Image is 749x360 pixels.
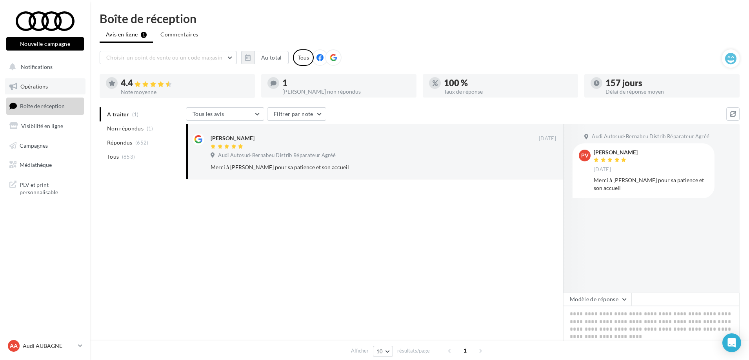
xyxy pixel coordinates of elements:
[6,338,84,353] a: AA Audi AUBAGNE
[211,163,505,171] div: Merci à [PERSON_NAME] pour sa patience et son accueil
[20,142,48,148] span: Campagnes
[20,83,48,90] span: Opérations
[594,166,611,173] span: [DATE]
[21,123,63,129] span: Visibilité en ligne
[267,107,326,121] button: Filtrer par note
[106,54,222,61] span: Choisir un point de vente ou un code magasin
[5,137,85,154] a: Campagnes
[444,89,572,94] div: Taux de réponse
[135,139,149,146] span: (652)
[5,157,85,173] a: Médiathèque
[5,98,85,114] a: Boîte de réception
[20,103,65,109] span: Boîte de réception
[186,107,264,121] button: Tous les avis
[147,125,153,132] span: (1)
[581,152,589,159] span: PV
[21,63,53,70] span: Notifications
[107,139,133,147] span: Répondus
[594,150,638,155] div: [PERSON_NAME]
[218,152,336,159] span: Audi Autosud-Bernabeu Distrib Réparateur Agréé
[100,51,237,64] button: Choisir un point de vente ou un code magasin
[20,161,52,168] span: Médiathèque
[444,79,572,87] div: 100 %
[563,293,631,306] button: Modèle de réponse
[211,134,255,142] div: [PERSON_NAME]
[459,344,471,357] span: 1
[100,13,740,24] div: Boîte de réception
[605,79,733,87] div: 157 jours
[6,37,84,51] button: Nouvelle campagne
[5,118,85,134] a: Visibilité en ligne
[373,346,393,357] button: 10
[5,176,85,199] a: PLV et print personnalisable
[722,333,741,352] div: Open Intercom Messenger
[397,347,430,355] span: résultats/page
[107,153,119,161] span: Tous
[5,78,85,95] a: Opérations
[255,51,289,64] button: Au total
[241,51,289,64] button: Au total
[121,89,249,95] div: Note moyenne
[107,125,144,132] span: Non répondus
[122,154,135,160] span: (653)
[605,89,733,94] div: Délai de réponse moyen
[376,348,383,355] span: 10
[10,342,18,350] span: AA
[293,49,314,66] div: Tous
[20,179,81,196] span: PLV et print personnalisable
[5,59,82,75] button: Notifications
[121,79,249,88] div: 4.4
[23,342,75,350] p: Audi AUBAGNE
[282,79,410,87] div: 1
[193,110,224,117] span: Tous les avis
[160,31,198,38] span: Commentaires
[282,89,410,94] div: [PERSON_NAME] non répondus
[351,347,369,355] span: Afficher
[592,133,709,140] span: Audi Autosud-Bernabeu Distrib Réparateur Agréé
[539,135,556,142] span: [DATE]
[594,176,708,192] div: Merci à [PERSON_NAME] pour sa patience et son accueil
